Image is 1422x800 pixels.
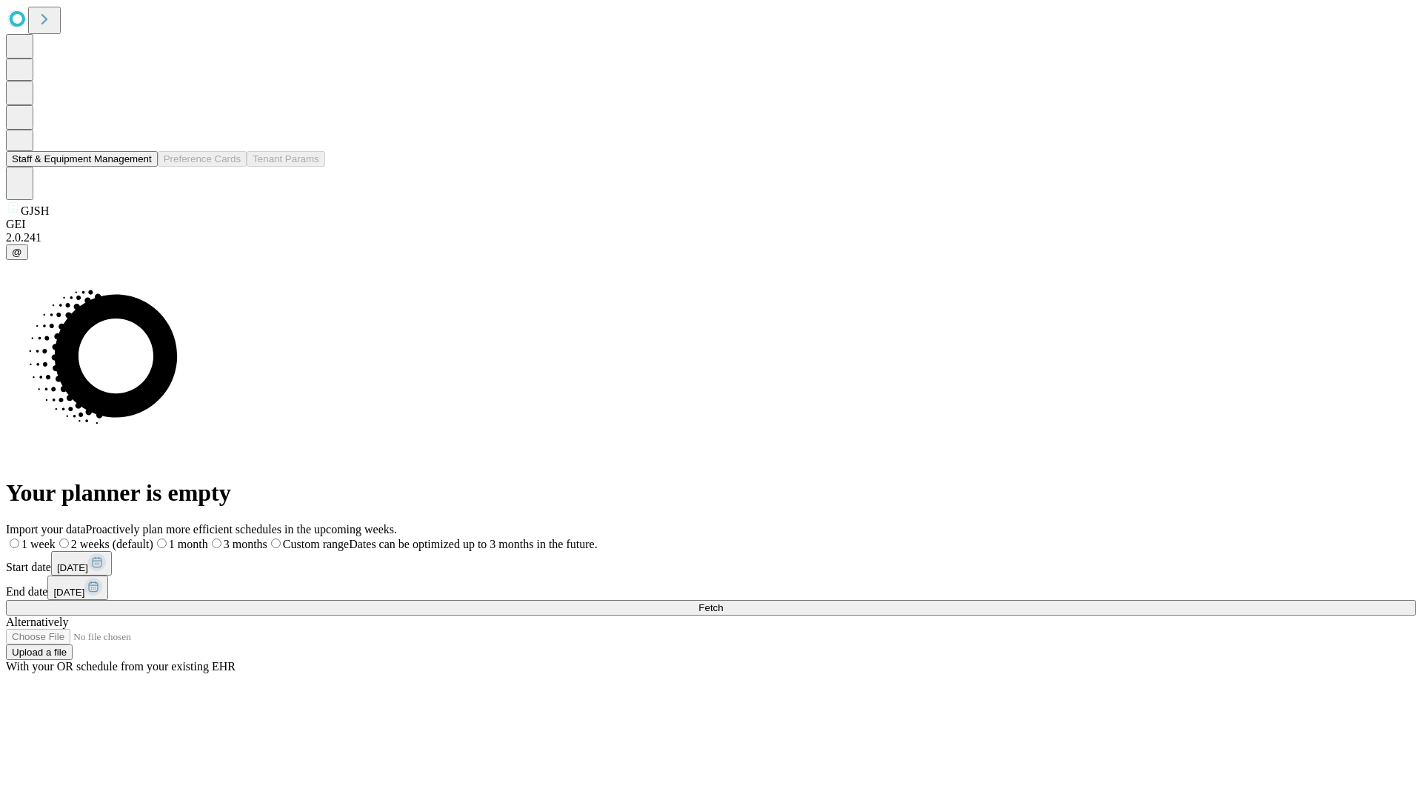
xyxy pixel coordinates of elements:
div: End date [6,576,1416,600]
span: 2 weeks (default) [71,538,153,550]
button: Tenant Params [247,151,325,167]
input: 1 week [10,539,19,548]
button: @ [6,244,28,260]
span: Custom range [283,538,349,550]
input: 3 months [212,539,221,548]
input: 1 month [157,539,167,548]
button: Preference Cards [158,151,247,167]
span: [DATE] [57,562,88,573]
button: Staff & Equipment Management [6,151,158,167]
span: 1 week [21,538,56,550]
button: Fetch [6,600,1416,616]
span: Dates can be optimized up to 3 months in the future. [349,538,597,550]
span: With your OR schedule from your existing EHR [6,660,236,673]
input: 2 weeks (default) [59,539,69,548]
button: [DATE] [47,576,108,600]
span: Fetch [698,602,723,613]
span: 1 month [169,538,208,550]
span: Proactively plan more efficient schedules in the upcoming weeks. [86,523,397,536]
button: [DATE] [51,551,112,576]
h1: Your planner is empty [6,479,1416,507]
span: 3 months [224,538,267,550]
input: Custom rangeDates can be optimized up to 3 months in the future. [271,539,281,548]
div: GEI [6,218,1416,231]
button: Upload a file [6,644,73,660]
span: @ [12,247,22,258]
span: [DATE] [53,587,84,598]
span: Alternatively [6,616,68,628]
div: 2.0.241 [6,231,1416,244]
div: Start date [6,551,1416,576]
span: Import your data [6,523,86,536]
span: GJSH [21,204,49,217]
